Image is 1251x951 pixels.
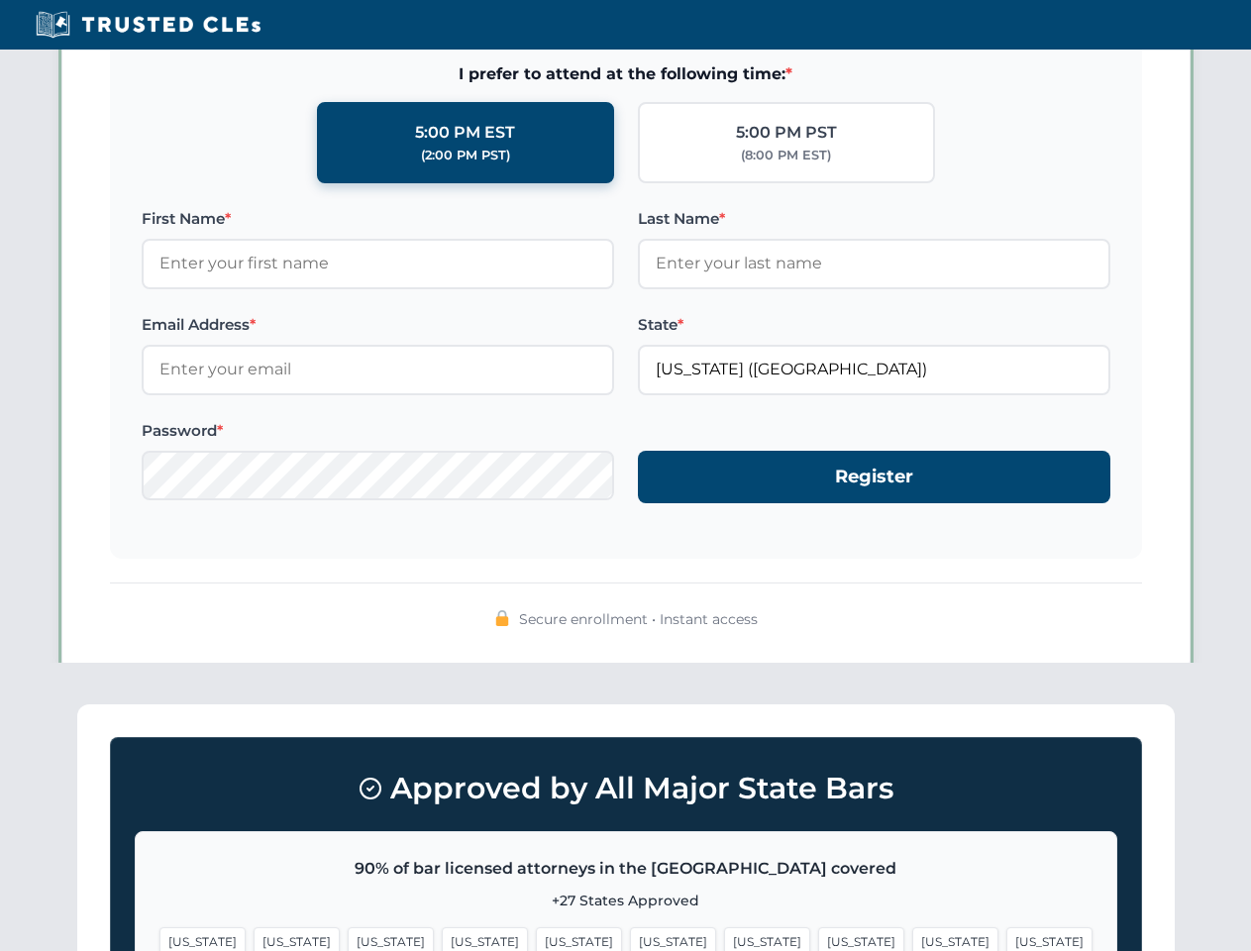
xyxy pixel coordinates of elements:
[159,856,1093,882] p: 90% of bar licensed attorneys in the [GEOGRAPHIC_DATA] covered
[415,120,515,146] div: 5:00 PM EST
[159,890,1093,911] p: +27 States Approved
[142,313,614,337] label: Email Address
[638,239,1110,288] input: Enter your last name
[30,10,266,40] img: Trusted CLEs
[142,207,614,231] label: First Name
[741,146,831,165] div: (8:00 PM EST)
[638,313,1110,337] label: State
[638,345,1110,394] input: Florida (FL)
[142,345,614,394] input: Enter your email
[638,451,1110,503] button: Register
[638,207,1110,231] label: Last Name
[142,239,614,288] input: Enter your first name
[142,61,1110,87] span: I prefer to attend at the following time:
[519,608,758,630] span: Secure enrollment • Instant access
[142,419,614,443] label: Password
[135,762,1117,815] h3: Approved by All Major State Bars
[736,120,837,146] div: 5:00 PM PST
[494,610,510,626] img: 🔒
[421,146,510,165] div: (2:00 PM PST)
